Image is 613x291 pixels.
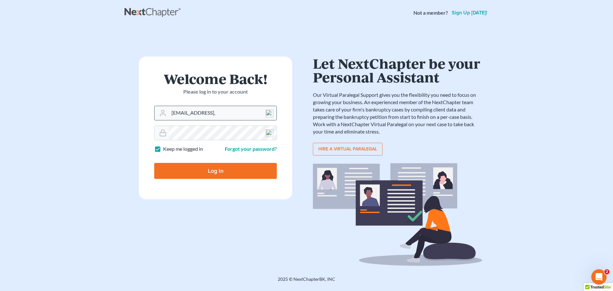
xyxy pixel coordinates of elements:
img: virtual_paralegal_bg-b12c8cf30858a2b2c02ea913d52db5c468ecc422855d04272ea22d19010d70dc.svg [313,163,482,266]
img: npw-badge-icon-locked.svg [266,110,273,117]
h1: Let NextChapter be your Personal Assistant [313,57,482,84]
div: 2025 © NextChapterBK, INC [125,276,488,287]
input: Log In [154,163,277,179]
img: npw-badge-icon-locked.svg [266,129,273,137]
a: Hire a virtual paralegal [313,143,382,156]
span: 2 [604,269,609,274]
a: Forgot your password? [225,146,277,152]
strong: Not a member? [413,9,448,17]
p: Please log in to your account [154,88,277,96]
a: Sign up [DATE]! [450,10,488,15]
iframe: Intercom live chat [591,269,607,285]
p: Our Virtual Paralegal Support gives you the flexibility you need to focus on growing your busines... [313,91,482,135]
label: Keep me logged in [163,145,203,153]
input: Email Address [169,106,276,120]
h1: Welcome Back! [154,72,277,86]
